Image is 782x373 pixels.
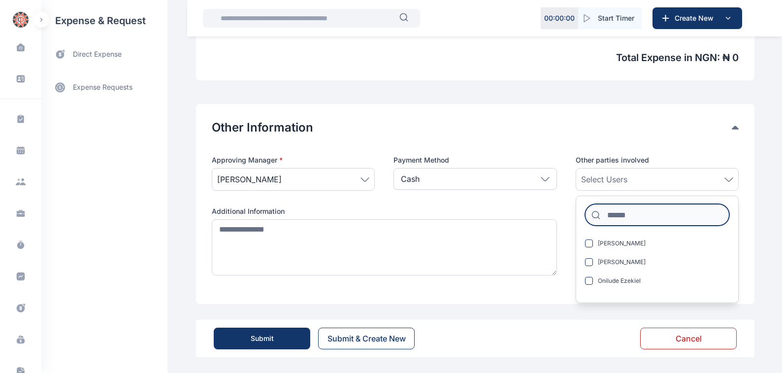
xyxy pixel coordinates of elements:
div: Other Information [212,120,739,136]
button: Submit & Create New [318,328,415,349]
label: Payment Method [393,155,556,165]
span: direct expense [73,49,122,60]
p: 00 : 00 : 00 [544,13,575,23]
button: Submit [214,328,310,349]
span: Total Expense in NGN : ₦ 0 [212,51,739,65]
div: Submit [251,334,274,343]
span: Select Users [581,173,627,185]
span: [PERSON_NAME] [217,173,282,185]
span: Onilude Ezekiel [598,277,641,285]
div: expense requests [41,68,167,99]
a: expense requests [41,75,167,99]
span: Other parties involved [576,155,649,165]
span: Create New [671,13,722,23]
button: Other Information [212,120,732,136]
button: Cancel [640,328,737,349]
span: Approving Manager [212,155,283,165]
p: Cash [401,173,420,185]
span: [PERSON_NAME] [598,258,646,266]
label: Additional Information [212,206,557,216]
button: Create New [652,7,742,29]
button: Start Timer [578,7,642,29]
span: Start Timer [598,13,634,23]
span: [PERSON_NAME] [598,239,646,247]
a: direct expense [41,41,167,68]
